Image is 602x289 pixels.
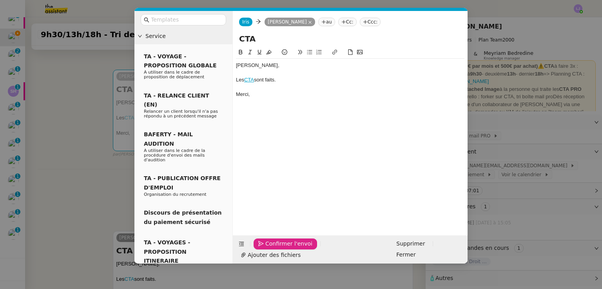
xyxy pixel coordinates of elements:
span: TA - PUBLICATION OFFRE D'EMPLOI [144,175,221,190]
span: TA - VOYAGE - PROPOSITION GLOBALE [144,53,216,69]
span: Organisation du recrutement [144,192,207,197]
nz-tag: [PERSON_NAME] [265,18,315,26]
span: A utiliser dans le cadre de proposition de déplacement [144,70,204,79]
span: BAFERTY - MAIL AUDITION [144,131,193,146]
button: Fermer [392,249,420,260]
span: TA - RELANCE CLIENT (EN) [144,92,209,108]
nz-tag: Ccc: [360,18,381,26]
div: Les sont faits. [236,76,464,83]
button: Ajouter des fichiers [236,249,305,260]
div: Merci, [236,91,464,98]
span: Ajouter des fichiers [248,251,301,260]
span: Iris [242,19,249,25]
span: Fermer [396,250,415,259]
nz-tag: au [318,18,335,26]
span: Service [145,32,229,41]
span: Supprimer [396,239,425,248]
span: Relancer un client lorsqu'il n'a pas répondu à un précédent message [144,109,218,119]
span: A utiliser dans le cadre de la procédure d'envoi des mails d'audition [144,148,205,163]
button: Supprimer [392,238,430,249]
span: Confirmer l'envoi [265,239,312,248]
div: [PERSON_NAME], [236,62,464,69]
span: Discours de présentation du paiement sécurisé [144,210,222,225]
nz-tag: Cc: [338,18,357,26]
button: Confirmer l'envoi [254,238,317,249]
span: TA - VOYAGES - PROPOSITION ITINERAIRE [144,239,190,264]
a: CTA [244,77,254,83]
div: Service [134,29,232,44]
input: Templates [151,15,221,24]
input: Subject [239,33,461,45]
